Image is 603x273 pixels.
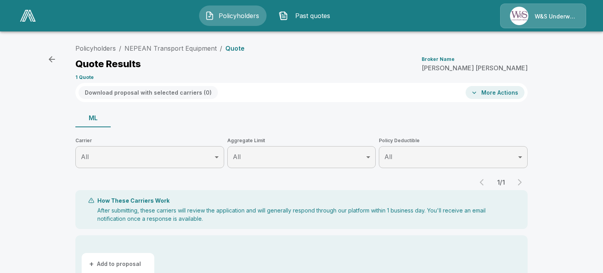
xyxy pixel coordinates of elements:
p: 1 Quote [75,75,94,80]
li: / [220,44,222,53]
img: AA Logo [20,10,36,22]
p: Broker Name [422,57,455,62]
span: All [384,153,392,161]
nav: breadcrumb [75,44,245,53]
button: Past quotes IconPast quotes [273,5,340,26]
span: All [81,153,89,161]
p: Quote [225,45,245,51]
span: Aggregate Limit [227,137,376,145]
button: More Actions [466,86,524,99]
a: Policyholders [75,44,116,52]
span: Past quotes [291,11,334,20]
p: How These Carriers Work [97,196,170,205]
p: [PERSON_NAME] [PERSON_NAME] [422,65,528,71]
button: Download proposal with selected carriers (0) [79,86,218,99]
a: NEPEAN Transport Equipment [124,44,217,52]
button: Policyholders IconPolicyholders [199,5,267,26]
span: Policyholders [217,11,261,20]
button: +Add to proposal [88,260,143,268]
span: + [89,261,94,267]
li: / [119,44,121,53]
p: After submitting, these carriers will review the application and will generally respond through o... [97,206,515,223]
p: 1 / 1 [493,179,509,185]
img: Policyholders Icon [205,11,214,20]
p: Quote Results [75,59,141,69]
img: Past quotes Icon [279,11,288,20]
span: All [233,153,241,161]
button: ML [75,108,111,127]
span: Carrier [75,137,224,145]
span: Policy Deductible [379,137,528,145]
